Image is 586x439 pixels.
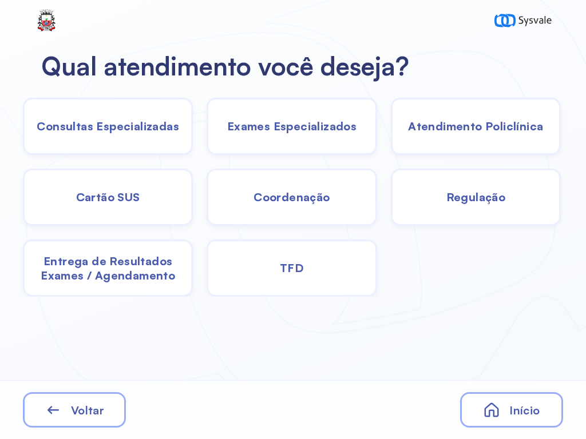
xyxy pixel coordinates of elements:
[41,50,545,82] h2: Qual atendimento você deseja?
[509,403,540,417] span: Início
[37,119,179,133] span: Consultas Especializadas
[71,403,104,417] span: Voltar
[227,119,357,133] span: Exames Especializados
[25,254,191,282] span: Entrega de Resultados Exames / Agendamento
[446,190,506,204] span: Regulação
[494,9,552,32] img: logo-sysvale.svg
[76,190,140,204] span: Cartão SUS
[280,261,304,275] span: TFD
[254,190,330,204] span: Coordenação
[408,119,543,133] span: Atendimento Policlínica
[34,9,58,32] img: Logotipo do estabelecimento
